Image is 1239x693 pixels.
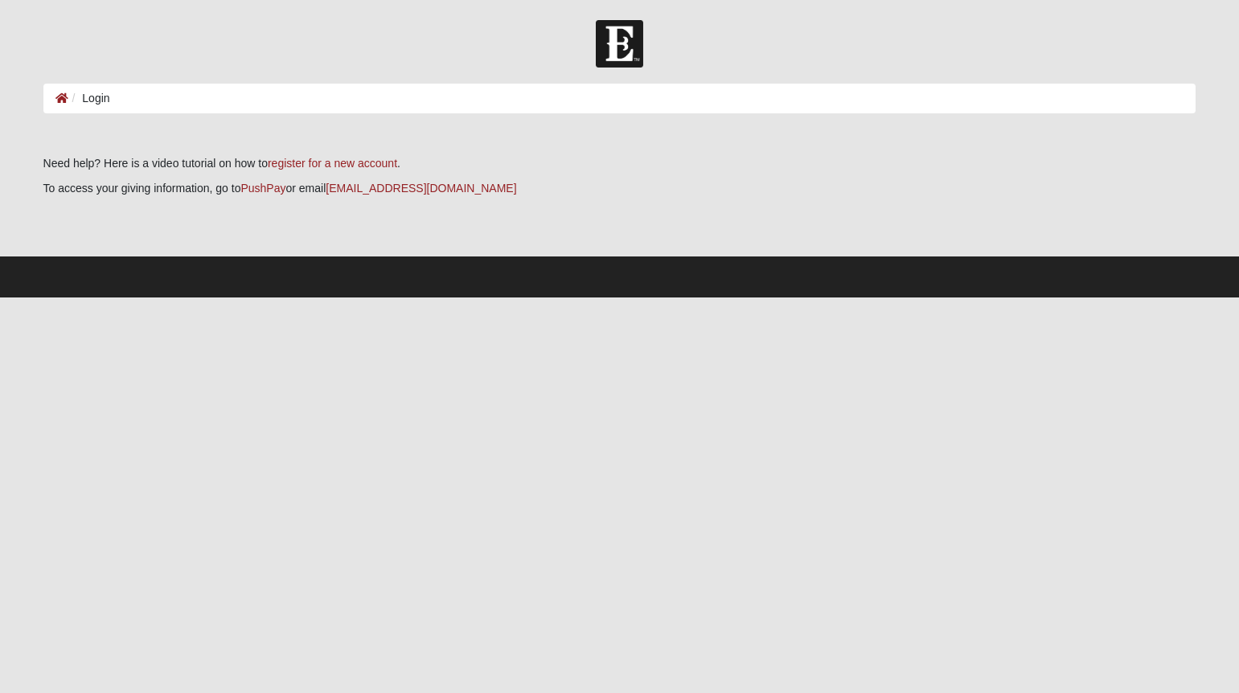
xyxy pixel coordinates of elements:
a: [EMAIL_ADDRESS][DOMAIN_NAME] [326,182,516,195]
img: Church of Eleven22 Logo [596,20,643,68]
p: To access your giving information, go to or email [43,180,1196,197]
li: Login [68,90,110,107]
a: PushPay [240,182,285,195]
p: Need help? Here is a video tutorial on how to . [43,155,1196,172]
a: register for a new account [268,157,397,170]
